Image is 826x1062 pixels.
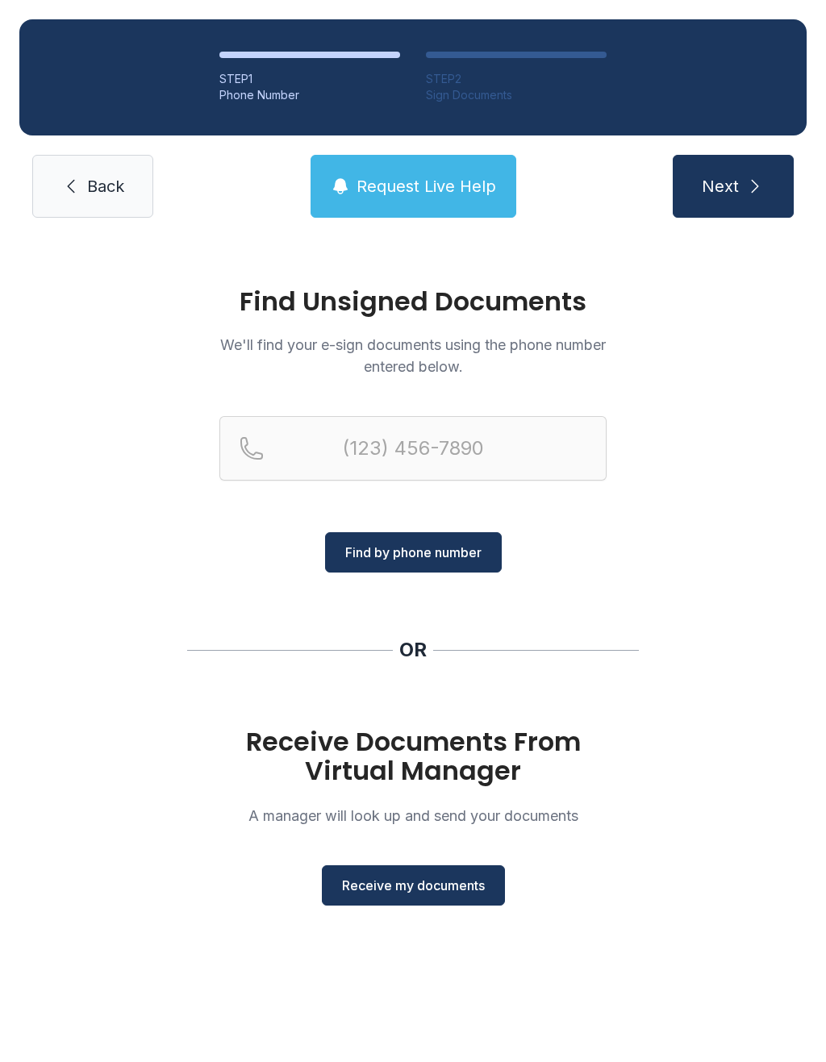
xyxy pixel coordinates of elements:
div: Sign Documents [426,87,607,103]
h1: Receive Documents From Virtual Manager [219,727,607,785]
h1: Find Unsigned Documents [219,289,607,314]
span: Request Live Help [357,175,496,198]
span: Back [87,175,124,198]
div: OR [399,637,427,663]
div: Phone Number [219,87,400,103]
span: Receive my documents [342,876,485,895]
span: Next [702,175,739,198]
p: We'll find your e-sign documents using the phone number entered below. [219,334,607,377]
input: Reservation phone number [219,416,607,481]
span: Find by phone number [345,543,482,562]
p: A manager will look up and send your documents [219,805,607,827]
div: STEP 1 [219,71,400,87]
div: STEP 2 [426,71,607,87]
